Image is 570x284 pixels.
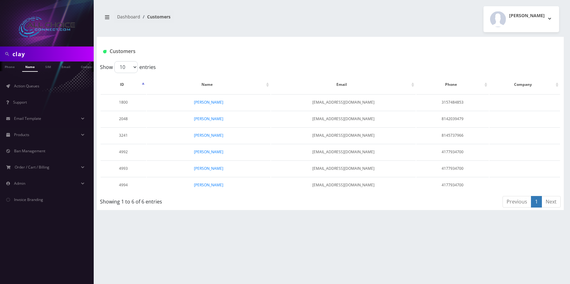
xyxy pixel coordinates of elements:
[13,100,27,105] span: Support
[101,160,146,176] td: 4993
[271,127,416,143] td: [EMAIL_ADDRESS][DOMAIN_NAME]
[271,111,416,127] td: [EMAIL_ADDRESS][DOMAIN_NAME]
[416,76,489,94] th: Phone: activate to sort column ascending
[19,17,75,37] img: All Choice Connect
[114,61,138,73] select: Showentries
[271,94,416,110] td: [EMAIL_ADDRESS][DOMAIN_NAME]
[271,177,416,193] td: [EMAIL_ADDRESS][DOMAIN_NAME]
[483,6,559,32] button: [PERSON_NAME]
[101,94,146,110] td: 1800
[101,144,146,160] td: 4992
[194,116,223,121] a: [PERSON_NAME]
[14,116,41,121] span: Email Template
[416,94,489,110] td: 3157484853
[542,196,561,208] a: Next
[14,83,39,89] span: Action Queues
[102,10,326,28] nav: breadcrumb
[194,166,223,171] a: [PERSON_NAME]
[103,48,480,54] h1: Customers
[101,111,146,127] td: 2048
[140,13,171,20] li: Customers
[42,61,54,71] a: SIM
[489,76,560,94] th: Company: activate to sort column ascending
[416,127,489,143] td: 8145737966
[503,196,531,208] a: Previous
[531,196,542,208] a: 1
[194,100,223,105] a: [PERSON_NAME]
[14,132,29,137] span: Products
[14,197,43,202] span: Invoice Branding
[117,14,140,20] a: Dashboard
[271,76,416,94] th: Email: activate to sort column ascending
[22,61,38,72] a: Name
[100,61,156,73] label: Show entries
[101,177,146,193] td: 4994
[416,160,489,176] td: 4177934700
[416,111,489,127] td: 8142039479
[147,76,270,94] th: Name: activate to sort column ascending
[12,48,92,60] input: Search in Company
[416,177,489,193] td: 4177934700
[194,182,223,188] a: [PERSON_NAME]
[509,13,545,18] h2: [PERSON_NAME]
[15,164,49,170] span: Order / Cart / Billing
[101,76,146,94] th: ID: activate to sort column descending
[2,61,18,71] a: Phone
[194,133,223,138] a: [PERSON_NAME]
[78,61,99,71] a: Company
[14,148,45,154] span: Ban Management
[100,195,287,205] div: Showing 1 to 6 of 6 entries
[271,160,416,176] td: [EMAIL_ADDRESS][DOMAIN_NAME]
[58,61,73,71] a: Email
[416,144,489,160] td: 4177934700
[194,149,223,154] a: [PERSON_NAME]
[101,127,146,143] td: 3241
[14,181,25,186] span: Admin
[271,144,416,160] td: [EMAIL_ADDRESS][DOMAIN_NAME]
